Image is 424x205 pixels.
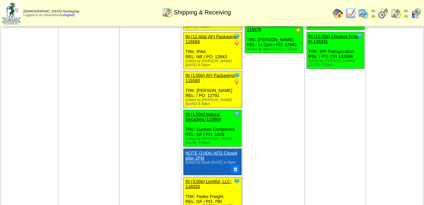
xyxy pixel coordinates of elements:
img: Tooltip [233,72,240,79]
div: Edited by [PERSON_NAME] [DATE] 7:50pm [308,59,365,67]
img: home.gif [333,8,343,19]
img: arrowleft.gif [403,8,409,13]
img: arrowright.gif [371,13,376,19]
span: [DEMOGRAPHIC_DATA] Packaging [23,10,79,13]
img: PO [233,79,240,85]
div: Edited by [PERSON_NAME] [DATE] 7:24pm [185,137,241,145]
img: Tooltip [233,33,240,40]
a: IN (1:00p) AFI Packaging-115593 [185,73,235,83]
img: arrowleft.gif [371,8,376,13]
div: Edited by Bpali [DATE] 7:52pm [247,47,303,51]
div: TRK: IPAK REL: NR / PO: 12843 [184,32,242,69]
div: Edited by Bpali [DATE] 4:25pm [185,161,239,165]
div: TRK: [PERSON_NAME] REL: 11-1pm / PO: 12845 [245,20,303,53]
div: Edited by [PERSON_NAME] [DATE] 6:35pm [185,59,241,67]
a: IN (3:00p) Lentiful, LLC-116033 [185,179,232,189]
div: Edited by [PERSON_NAME] [DATE] 8:30pm [185,98,241,106]
a: IN (1:00p) Natural Decadenc-115969 [185,112,221,122]
img: line_graph.gif [345,8,356,19]
img: Tooltip [233,178,240,184]
button: Delete Note [231,165,240,173]
a: (logout) [63,13,75,17]
img: calendarcustomer.gif [411,8,421,19]
img: zoroco-logo-small.webp [2,2,20,24]
img: calendarinout.gif [391,8,401,19]
img: PO [233,40,240,46]
a: NOTE (2:00p) AFI2 Closed after 2PM [185,150,237,161]
img: arrowright.gif [403,13,409,19]
span: Shipping & Receiving [174,9,231,16]
img: calendarprod.gif [358,8,369,19]
img: Tooltip [356,32,363,39]
img: Tooltip [233,111,240,117]
span: Logged in as Gfwarehouse [23,10,79,17]
div: TRK: [PERSON_NAME] REL: / PO: 12791 [184,71,242,108]
div: TRK: Custom Companies REL: GF / PO: 1829 [184,110,242,147]
a: IN (11:00a) Creative Food In-116331 [308,34,359,44]
img: calendarblend.gif [378,8,389,19]
img: calendarinout.gif [162,7,173,18]
a: IN (11:40a) AFI Packaging-116566 [185,34,238,44]
div: TRK: SPI Transporation REL: / PO: CFI 132896 [306,32,365,69]
img: PO [295,28,301,34]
